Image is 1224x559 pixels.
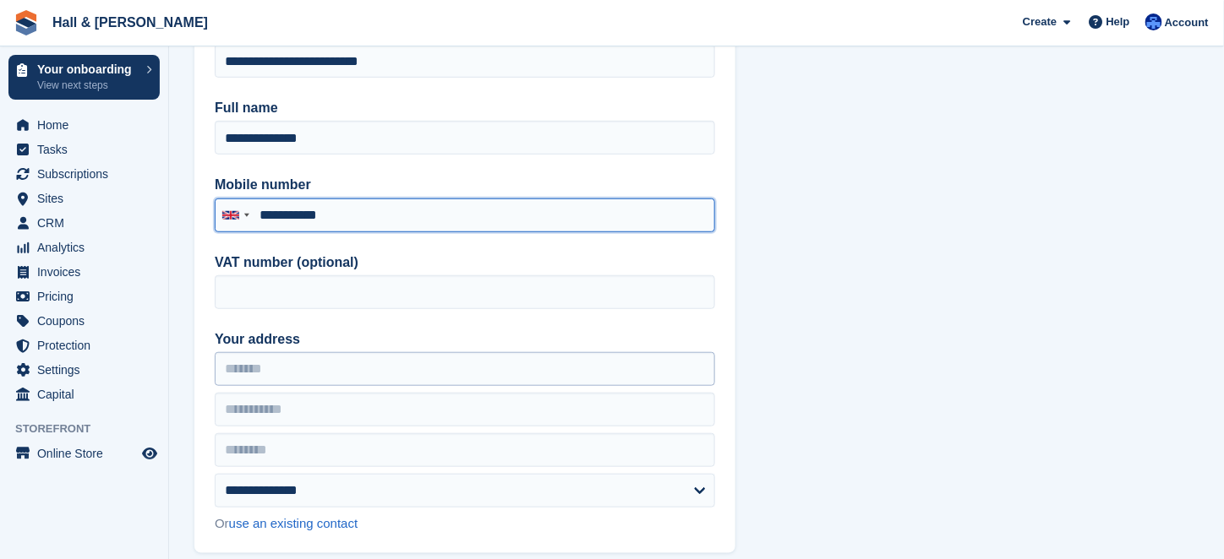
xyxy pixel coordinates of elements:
div: Or [215,514,715,534]
span: Pricing [37,285,139,308]
a: Preview store [139,443,160,464]
a: Hall & [PERSON_NAME] [46,8,215,36]
a: menu [8,309,160,333]
div: United Kingdom: +44 [216,199,254,231]
a: menu [8,187,160,210]
a: Your onboarding View next steps [8,55,160,100]
span: Protection [37,334,139,357]
span: Coupons [37,309,139,333]
a: menu [8,442,160,465]
label: Mobile number [215,175,715,195]
a: menu [8,211,160,235]
label: Full name [215,98,715,118]
a: menu [8,260,160,284]
span: Tasks [37,138,139,161]
a: menu [8,113,160,137]
a: menu [8,162,160,186]
span: CRM [37,211,139,235]
a: use an existing contact [229,516,358,530]
span: Analytics [37,236,139,259]
a: menu [8,358,160,382]
a: menu [8,138,160,161]
span: Online Store [37,442,139,465]
a: menu [8,236,160,259]
a: menu [8,334,160,357]
span: Capital [37,383,139,406]
a: menu [8,285,160,308]
span: Help [1107,14,1130,30]
img: Claire Banham [1145,14,1162,30]
img: stora-icon-8386f47178a22dfd0bd8f6a31ec36ba5ce8667c1dd55bd0f319d3a0aa187defe.svg [14,10,39,35]
label: VAT number (optional) [215,252,715,273]
span: Account [1165,14,1209,31]
span: Sites [37,187,139,210]
span: Home [37,113,139,137]
p: View next steps [37,78,138,93]
p: Your onboarding [37,63,138,75]
span: Create [1023,14,1057,30]
span: Storefront [15,421,168,437]
label: Your address [215,329,715,350]
span: Invoices [37,260,139,284]
span: Settings [37,358,139,382]
a: menu [8,383,160,406]
span: Subscriptions [37,162,139,186]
